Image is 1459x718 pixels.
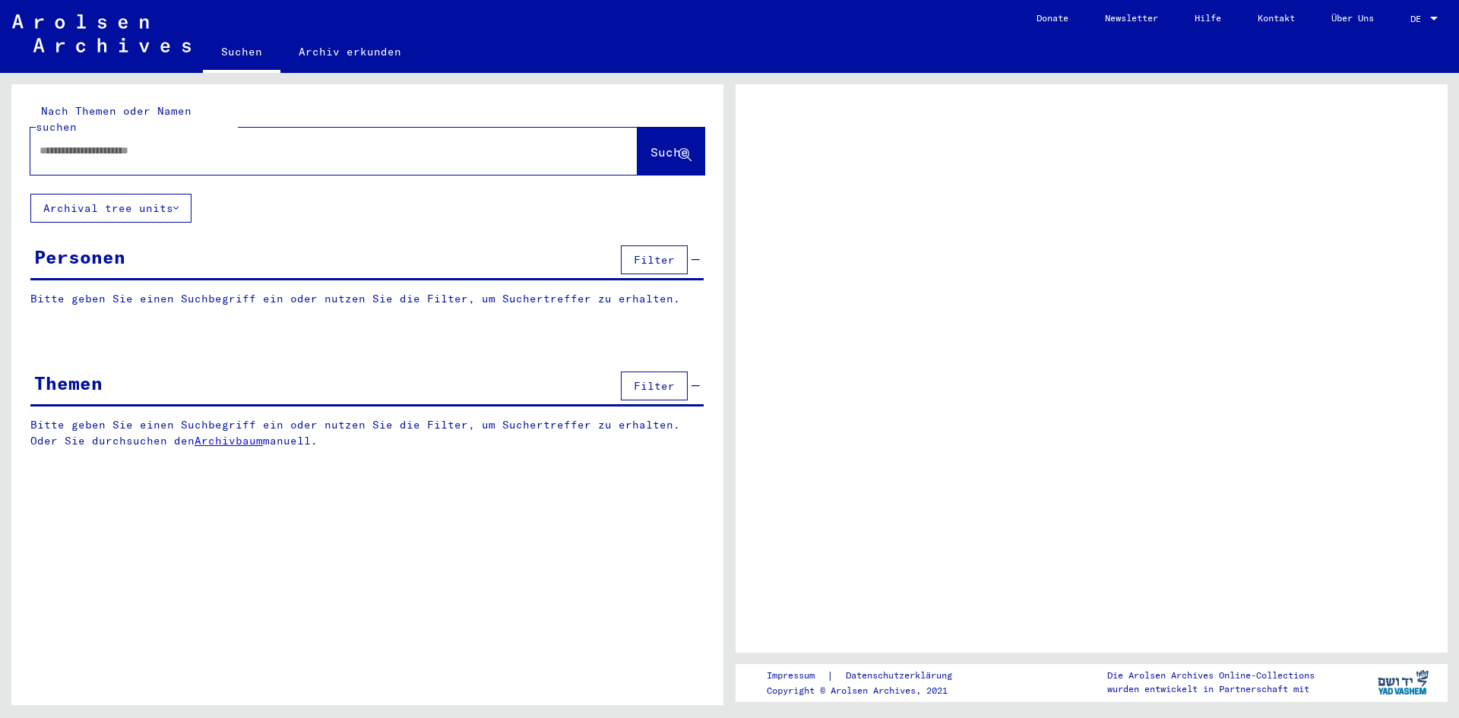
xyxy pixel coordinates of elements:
p: Bitte geben Sie einen Suchbegriff ein oder nutzen Sie die Filter, um Suchertreffer zu erhalten. O... [30,417,704,449]
button: Filter [621,372,688,400]
img: Arolsen_neg.svg [12,14,191,52]
p: Die Arolsen Archives Online-Collections [1107,669,1315,682]
div: | [767,668,970,684]
mat-label: Nach Themen oder Namen suchen [36,104,191,134]
a: Suchen [203,33,280,73]
img: yv_logo.png [1375,663,1432,701]
span: Filter [634,253,675,267]
a: Datenschutzerklärung [834,668,970,684]
a: Archiv erkunden [280,33,419,70]
div: Personen [34,243,125,270]
p: wurden entwickelt in Partnerschaft mit [1107,682,1315,696]
span: Filter [634,379,675,393]
a: Archivbaum [195,434,263,448]
button: Filter [621,245,688,274]
button: Suche [638,128,704,175]
span: DE [1410,14,1427,24]
p: Copyright © Arolsen Archives, 2021 [767,684,970,697]
span: Suche [650,144,688,160]
button: Archival tree units [30,194,191,223]
div: Themen [34,369,103,397]
a: Impressum [767,668,827,684]
p: Bitte geben Sie einen Suchbegriff ein oder nutzen Sie die Filter, um Suchertreffer zu erhalten. [30,291,704,307]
